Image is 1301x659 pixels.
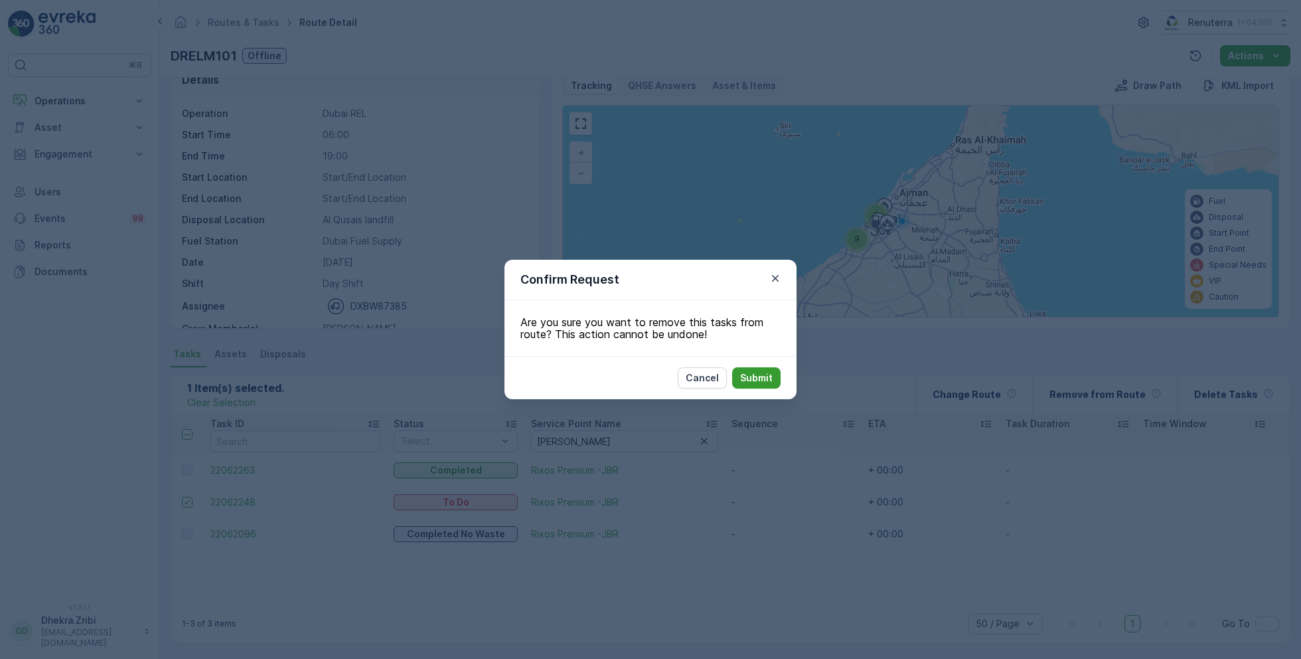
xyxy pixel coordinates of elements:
button: Submit [732,367,781,389]
p: Cancel [686,371,719,385]
div: Are you sure you want to remove this tasks from route? This action cannot be undone! [504,300,797,356]
button: Cancel [678,367,727,389]
p: Confirm Request [520,270,619,289]
p: Submit [740,371,773,385]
